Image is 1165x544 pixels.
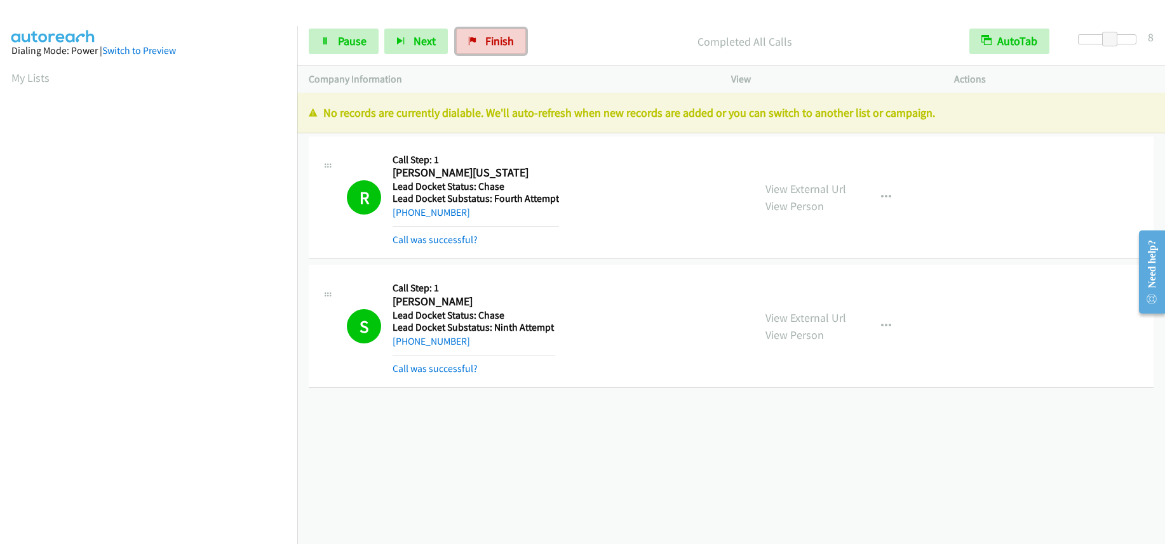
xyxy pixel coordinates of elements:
[11,43,286,58] div: Dialing Mode: Power |
[765,199,824,213] a: View Person
[347,180,381,215] h1: R
[456,29,526,54] a: Finish
[765,182,846,196] a: View External Url
[765,310,846,325] a: View External Url
[393,154,559,166] h5: Call Step: 1
[393,362,478,375] a: Call was successful?
[393,192,559,205] h5: Lead Docket Substatus: Fourth Attempt
[393,309,555,322] h5: Lead Docket Status: Chase
[309,29,379,54] a: Pause
[414,34,436,48] span: Next
[393,234,478,246] a: Call was successful?
[1128,222,1165,322] iframe: Resource Center
[1148,29,1154,46] div: 8
[347,309,381,343] h1: S
[393,321,555,334] h5: Lead Docket Substatus: Ninth Attempt
[765,328,824,342] a: View Person
[393,206,470,218] a: [PHONE_NUMBER]
[485,34,514,48] span: Finish
[393,295,555,309] h2: [PERSON_NAME]
[393,335,470,347] a: [PHONE_NUMBER]
[338,34,367,48] span: Pause
[969,29,1049,54] button: AutoTab
[309,72,708,87] p: Company Information
[731,72,931,87] p: View
[393,282,555,295] h5: Call Step: 1
[393,180,559,193] h5: Lead Docket Status: Chase
[102,44,176,56] a: Switch to Preview
[384,29,448,54] button: Next
[954,72,1154,87] p: Actions
[393,166,555,180] h2: [PERSON_NAME][US_STATE]
[309,104,1154,121] p: No records are currently dialable. We'll auto-refresh when new records are added or you can switc...
[11,70,50,85] a: My Lists
[543,33,946,50] p: Completed All Calls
